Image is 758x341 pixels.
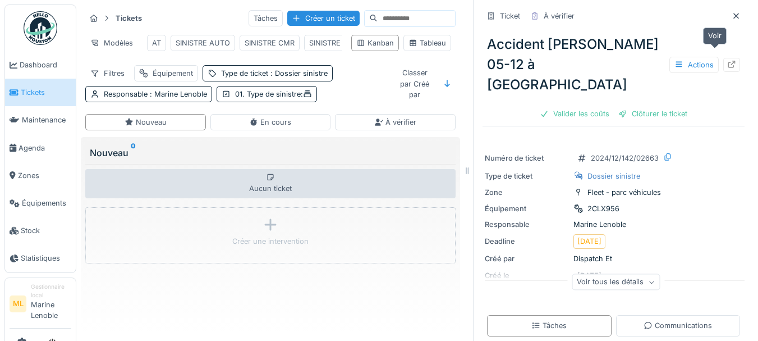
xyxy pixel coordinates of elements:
[232,236,309,247] div: Créer une intervention
[152,38,161,48] div: AT
[221,68,328,79] div: Type de ticket
[10,295,26,312] li: ML
[644,320,712,331] div: Communications
[21,253,71,263] span: Statistiques
[111,13,146,24] strong: Tickets
[31,283,71,326] li: Marine Lenoble
[309,38,384,48] div: SINISTRE RC EXPLOIT
[85,65,130,81] div: Filtres
[485,187,569,198] div: Zone
[485,171,569,181] div: Type de ticket
[125,117,167,128] div: Nouveau
[301,90,312,98] span: :
[531,320,567,331] div: Tâches
[148,90,207,98] span: : Marine Lenoble
[268,69,328,78] span: : Dossier sinistre
[104,89,207,99] div: Responsable
[485,253,569,264] div: Créé par
[10,283,71,329] a: ML Gestionnaire localMarine Lenoble
[544,11,575,21] div: À vérifier
[587,171,640,181] div: Dossier sinistre
[5,189,76,217] a: Équipements
[356,38,394,48] div: Kanban
[176,38,230,48] div: SINISTRE AUTO
[500,11,520,21] div: Ticket
[21,225,71,236] span: Stock
[587,203,619,214] div: 2CLX956
[572,274,660,290] div: Voir tous les détails
[374,117,416,128] div: À vérifier
[5,217,76,244] a: Stock
[287,11,360,26] div: Créer un ticket
[703,28,727,44] div: Voir
[669,57,719,73] div: Actions
[483,30,745,99] div: Accident [PERSON_NAME] 05-12 à [GEOGRAPHIC_DATA]
[577,236,601,247] div: [DATE]
[485,219,569,230] div: Responsable
[485,219,742,230] div: Marine Lenoble
[5,79,76,106] a: Tickets
[18,170,71,181] span: Zones
[591,153,659,163] div: 2024/12/142/02663
[5,106,76,134] a: Maintenance
[85,35,138,51] div: Modèles
[22,198,71,208] span: Équipements
[19,143,71,153] span: Agenda
[31,283,71,300] div: Gestionnaire local
[85,169,456,198] div: Aucun ticket
[5,244,76,272] a: Statistiques
[153,68,193,79] div: Équipement
[5,162,76,189] a: Zones
[245,38,295,48] div: SINISTRE CMR
[485,153,569,163] div: Numéro de ticket
[90,146,451,160] div: Nouveau
[614,106,692,121] div: Clôturer le ticket
[235,89,312,99] div: 01. Type de sinistre
[249,117,291,128] div: En cours
[5,51,76,79] a: Dashboard
[20,60,71,70] span: Dashboard
[24,11,57,45] img: Badge_color-CXgf-gQk.svg
[22,115,71,125] span: Maintenance
[5,134,76,162] a: Agenda
[587,187,661,198] div: Fleet - parc véhicules
[485,236,569,247] div: Deadline
[21,87,71,98] span: Tickets
[485,203,569,214] div: Équipement
[485,253,742,264] div: Dispatch Et
[408,38,446,48] div: Tableau
[393,65,437,103] div: Classer par Créé par
[535,106,614,121] div: Valider les coûts
[131,146,136,160] sup: 0
[249,10,283,26] div: Tâches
